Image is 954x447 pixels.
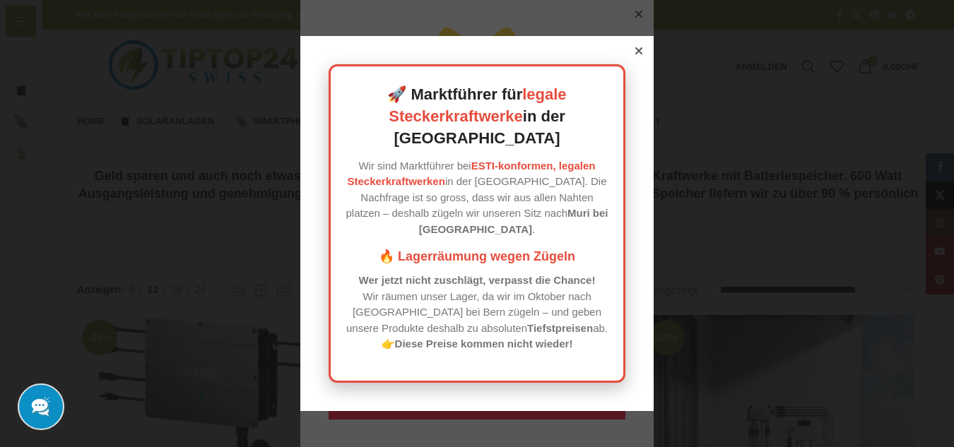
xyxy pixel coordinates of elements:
[527,322,593,334] strong: Tiefstpreisen
[347,160,595,188] a: ESTI-konformen, legalen Steckerkraftwerken
[389,85,566,125] a: legale Steckerkraftwerke
[345,84,609,149] h2: 🚀 Marktführer für in der [GEOGRAPHIC_DATA]
[395,338,573,350] strong: Diese Preise kommen nicht wieder!
[345,248,609,266] h3: 🔥 Lagerräumung wegen Zügeln
[359,274,596,286] strong: Wer jetzt nicht zuschlägt, verpasst die Chance!
[345,158,609,238] p: Wir sind Marktführer bei in der [GEOGRAPHIC_DATA]. Die Nachfrage ist so gross, dass wir aus allen...
[345,273,609,352] p: Wir räumen unser Lager, da wir im Oktober nach [GEOGRAPHIC_DATA] bei Bern zügeln – und geben unse...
